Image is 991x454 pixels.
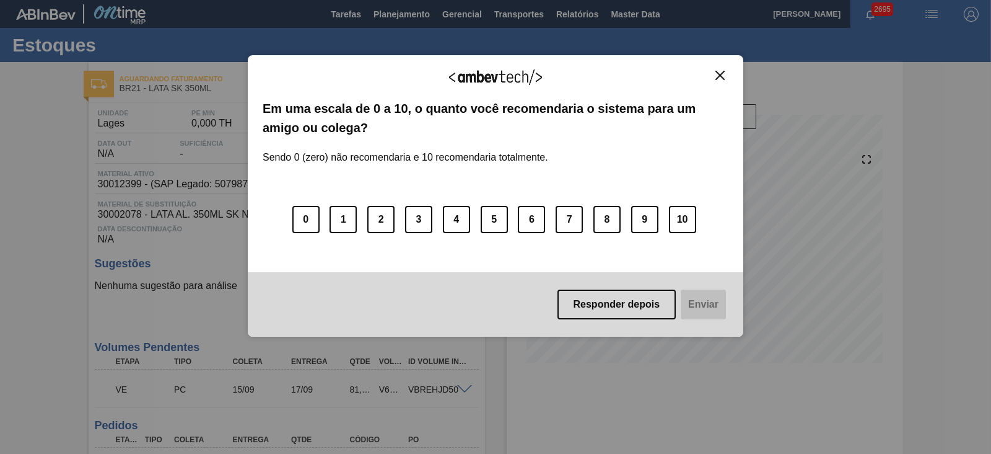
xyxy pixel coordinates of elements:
button: Responder depois [557,290,676,319]
button: Close [712,70,728,81]
button: 2 [367,206,395,233]
button: 6 [518,206,545,233]
button: 9 [631,206,658,233]
button: 7 [556,206,583,233]
button: 10 [669,206,696,233]
img: Close [715,71,725,80]
img: Logo Ambevtech [449,69,542,85]
button: 5 [481,206,508,233]
button: 4 [443,206,470,233]
button: 1 [330,206,357,233]
button: 3 [405,206,432,233]
label: Em uma escala de 0 a 10, o quanto você recomendaria o sistema para um amigo ou colega? [263,99,728,137]
button: 8 [593,206,621,233]
button: 0 [292,206,320,233]
label: Sendo 0 (zero) não recomendaria e 10 recomendaria totalmente. [263,137,548,163]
